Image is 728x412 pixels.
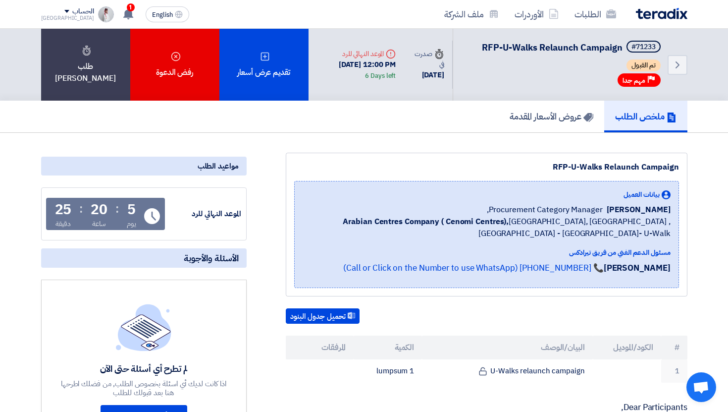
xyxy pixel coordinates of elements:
[130,29,219,101] div: رفض الدعوة
[487,204,603,216] span: Procurement Category Manager,
[436,2,507,26] a: ملف الشركة
[92,219,106,229] div: ساعة
[41,157,247,176] div: مواعيد الطلب
[631,44,656,51] div: #71233
[686,372,716,402] a: دردشة مفتوحة
[59,379,228,397] div: اذا كانت لديك أي اسئلة بخصوص الطلب, من فضلك اطرحها هنا بعد قبولك للطلب
[615,111,676,122] h5: ملخص الطلب
[41,29,130,101] div: طلب [PERSON_NAME]
[507,2,567,26] a: الأوردرات
[79,200,83,218] div: :
[146,6,189,22] button: English
[412,49,444,69] div: صدرت في
[593,336,661,359] th: الكود/الموديل
[167,208,241,220] div: الموعد النهائي للرد
[661,336,687,359] th: #
[365,71,396,81] div: 6 Days left
[303,216,671,239] span: [GEOGRAPHIC_DATA], [GEOGRAPHIC_DATA] ,[GEOGRAPHIC_DATA] - [GEOGRAPHIC_DATA]- U-Walk
[343,216,509,228] b: Arabian Centres Company ( Cenomi Centres),
[604,101,687,132] a: ملخص الطلب
[482,41,623,54] span: RFP-U-Walks Relaunch Campaign
[294,161,679,173] div: RFP-U-Walks Relaunch Campaign
[499,101,604,132] a: عروض الأسعار المقدمة
[510,111,593,122] h5: عروض الأسعار المقدمة
[482,41,663,55] h5: RFP-U-Walks Relaunch Campaign
[623,76,645,85] span: مهم جدا
[354,336,422,359] th: الكمية
[354,359,422,383] td: 1 lumpsum
[55,203,72,217] div: 25
[72,7,94,16] div: الحساب
[127,203,136,217] div: 5
[303,247,671,258] div: مسئول الدعم الفني من فريق تيرادكس
[59,363,228,374] div: لم تطرح أي أسئلة حتى الآن
[41,15,94,21] div: [GEOGRAPHIC_DATA]
[184,252,239,264] span: الأسئلة والأجوبة
[152,11,173,18] span: English
[604,262,671,274] strong: [PERSON_NAME]
[636,8,687,19] img: Teradix logo
[91,203,107,217] div: 20
[343,262,604,274] a: 📞 [PHONE_NUMBER] (Call or Click on the Number to use WhatsApp)
[626,59,661,71] span: تم القبول
[661,359,687,383] td: 1
[607,204,671,216] span: [PERSON_NAME]
[412,69,444,81] div: [DATE]
[422,336,593,359] th: البيان/الوصف
[286,336,354,359] th: المرفقات
[286,308,360,324] button: تحميل جدول البنود
[116,304,171,351] img: empty_state_list.svg
[624,189,660,200] span: بيانات العميل
[55,219,71,229] div: دقيقة
[422,359,593,383] td: U-Walks relaunch campaign
[567,2,624,26] a: الطلبات
[98,6,114,22] img: BDDAEEFDDACDAEA_1756647670177.jpeg
[127,219,136,229] div: يوم
[115,200,119,218] div: :
[127,3,135,11] span: 1
[219,29,309,101] div: تقديم عرض أسعار
[316,49,396,59] div: الموعد النهائي للرد
[316,59,396,81] div: [DATE] 12:00 PM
